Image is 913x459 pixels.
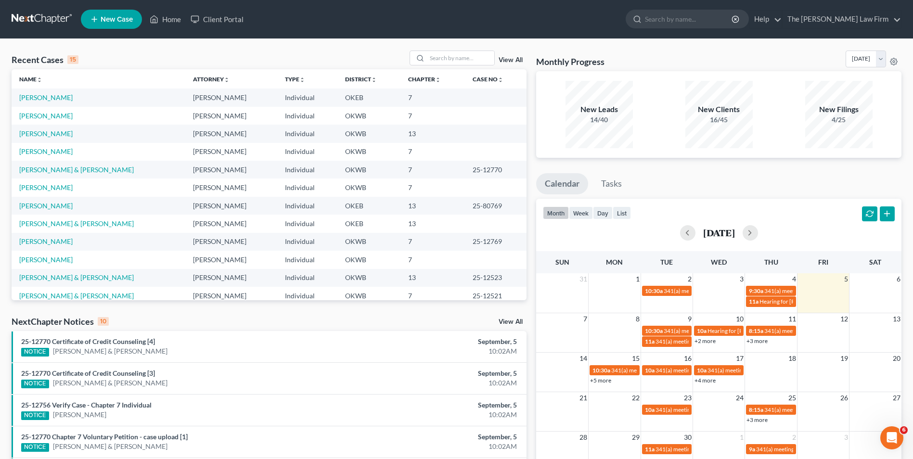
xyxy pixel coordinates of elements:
span: 10a [697,367,707,374]
span: Hearing for [PERSON_NAME] & [PERSON_NAME] [759,298,886,305]
a: [PERSON_NAME] [19,183,73,191]
a: Tasks [592,173,630,194]
td: Individual [277,197,338,215]
td: 25-80769 [465,197,527,215]
a: [PERSON_NAME] [19,129,73,138]
td: Individual [277,161,338,178]
a: Attorneyunfold_more [193,76,230,83]
span: 24 [735,392,745,404]
span: 29 [631,432,641,443]
td: OKWB [337,161,400,178]
span: 4 [791,273,797,285]
input: Search by name... [645,10,733,28]
a: +2 more [694,337,716,344]
td: OKWB [337,178,400,196]
span: 17 [735,353,745,364]
span: 26 [839,392,849,404]
td: 7 [400,287,465,305]
a: 25-12770 Certificate of Credit Counseling [3] [21,369,155,377]
span: 2 [687,273,693,285]
span: 341(a) meeting for [PERSON_NAME] [656,446,748,453]
span: 10a [697,327,707,334]
span: 341(a) meeting for [PERSON_NAME] [656,406,748,413]
div: 10:02AM [358,346,517,356]
i: unfold_more [224,77,230,83]
span: 341(a) meeting for [PERSON_NAME] & [PERSON_NAME] [656,338,799,345]
span: 25 [787,392,797,404]
a: [PERSON_NAME] [19,202,73,210]
a: Nameunfold_more [19,76,42,83]
td: OKWB [337,143,400,161]
td: [PERSON_NAME] [185,233,277,251]
span: Sun [555,258,569,266]
a: Calendar [536,173,588,194]
td: OKEB [337,215,400,232]
span: Mon [606,258,623,266]
td: Individual [277,125,338,142]
span: 8 [635,313,641,325]
div: NOTICE [21,380,49,388]
span: 341(a) meeting for [PERSON_NAME] [764,406,857,413]
a: Chapterunfold_more [408,76,441,83]
span: 28 [579,432,588,443]
td: OKWB [337,107,400,125]
button: week [569,206,593,219]
span: 14 [579,353,588,364]
td: [PERSON_NAME] [185,125,277,142]
td: [PERSON_NAME] [185,107,277,125]
div: 15 [67,55,78,64]
a: [PERSON_NAME] & [PERSON_NAME] [19,273,134,281]
div: September, 5 [358,369,517,378]
span: 8:15a [749,406,763,413]
td: 7 [400,178,465,196]
a: [PERSON_NAME] [19,237,73,245]
td: 25-12770 [465,161,527,178]
td: 13 [400,197,465,215]
td: [PERSON_NAME] [185,89,277,106]
td: Individual [277,143,338,161]
span: 10 [735,313,745,325]
td: 13 [400,269,465,287]
a: [PERSON_NAME] & [PERSON_NAME] [53,346,167,356]
div: 16/45 [685,115,753,125]
button: month [543,206,569,219]
a: [PERSON_NAME] [53,410,106,420]
span: 9 [687,313,693,325]
h3: Monthly Progress [536,56,604,67]
span: 9:30a [749,287,763,294]
span: 341(a) meeting for [PERSON_NAME] & [PERSON_NAME] [764,287,908,294]
span: 22 [631,392,641,404]
button: day [593,206,613,219]
td: [PERSON_NAME] [185,178,277,196]
span: 3 [739,273,745,285]
span: 8:15a [749,327,763,334]
span: 341(a) meeting for [PERSON_NAME] [664,327,757,334]
td: 25-12523 [465,269,527,287]
span: 18 [787,353,797,364]
div: September, 5 [358,400,517,410]
td: [PERSON_NAME] [185,215,277,232]
div: NOTICE [21,411,49,420]
a: +4 more [694,377,716,384]
td: OKEB [337,197,400,215]
span: Thu [764,258,778,266]
td: [PERSON_NAME] [185,287,277,305]
span: 31 [579,273,588,285]
a: [PERSON_NAME] & [PERSON_NAME] [53,442,167,451]
span: 1 [739,432,745,443]
a: [PERSON_NAME] & [PERSON_NAME] [19,166,134,174]
span: 341(a) meeting for [PERSON_NAME] [664,287,757,294]
a: +5 more [590,377,611,384]
span: 23 [683,392,693,404]
div: 10:02AM [358,378,517,388]
td: OKWB [337,251,400,268]
a: [PERSON_NAME] [19,147,73,155]
a: The [PERSON_NAME] Law Firm [783,11,901,28]
a: Client Portal [186,11,248,28]
span: 11 [787,313,797,325]
a: [PERSON_NAME] & [PERSON_NAME] [19,219,134,228]
a: 25-12770 Certificate of Credit Counseling [4] [21,337,155,345]
span: 6 [896,273,901,285]
td: 7 [400,143,465,161]
a: Typeunfold_more [285,76,305,83]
